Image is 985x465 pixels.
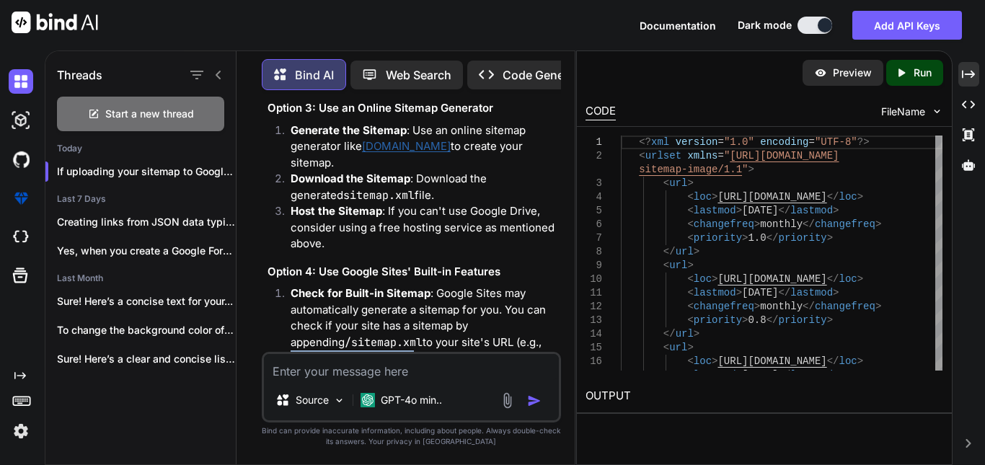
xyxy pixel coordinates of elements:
[717,273,826,285] span: [URL][DOMAIN_NAME]
[748,314,766,326] span: 0.8
[9,419,33,443] img: settings
[669,342,687,353] span: url
[687,273,693,285] span: <
[736,369,742,381] span: >
[333,394,345,407] img: Pick Models
[687,191,693,203] span: <
[857,136,870,148] span: ?>
[586,177,602,190] div: 3
[586,204,602,218] div: 5
[694,355,712,367] span: loc
[676,246,694,257] span: url
[586,136,602,149] div: 1
[839,355,857,367] span: loc
[586,314,602,327] div: 13
[291,204,382,218] strong: Host the Sitemap
[857,355,863,367] span: >
[57,323,236,337] p: To change the background color of the...
[9,186,33,211] img: premium
[687,150,717,161] span: xmlns
[586,327,602,341] div: 14
[694,369,736,381] span: lastmod
[742,205,778,216] span: [DATE]
[875,218,881,230] span: >
[742,287,778,298] span: [DATE]
[687,314,693,326] span: <
[639,150,645,161] span: <
[676,328,694,340] span: url
[291,286,430,300] strong: Check for Built-in Sitemap
[57,294,236,309] p: Sure! Here’s a concise text for your...
[586,273,602,286] div: 10
[827,273,839,285] span: </
[717,150,723,161] span: =
[640,18,716,33] button: Documentation
[712,191,717,203] span: >
[754,218,760,230] span: >
[778,287,790,298] span: </
[875,301,881,312] span: >
[815,301,875,312] span: changefreq
[9,108,33,133] img: darkAi-studio
[268,264,558,280] h3: Option 4: Use Google Sites' Built-in Features
[694,218,754,230] span: changefreq
[694,287,736,298] span: lastmod
[687,287,693,298] span: <
[760,301,803,312] span: monthly
[742,232,748,244] span: >
[57,164,236,179] p: If uploading your sitemap to Google Driv...
[663,260,669,271] span: <
[663,177,669,189] span: <
[790,369,833,381] span: lastmod
[712,355,717,367] span: >
[687,355,693,367] span: <
[724,150,730,161] span: "
[586,286,602,300] div: 11
[45,273,236,284] h2: Last Month
[57,352,236,366] p: Sure! Here’s a clear and concise list...
[345,335,423,350] code: /sitemap.xml
[57,66,102,84] h1: Threads
[645,150,681,161] span: urlset
[669,177,687,189] span: url
[663,246,676,257] span: </
[803,301,815,312] span: </
[291,172,410,185] strong: Download the Sitemap
[760,136,808,148] span: encoding
[717,355,826,367] span: [URL][DOMAIN_NAME]
[586,341,602,355] div: 15
[738,18,792,32] span: Dark mode
[694,205,736,216] span: lastmod
[724,136,754,148] span: "1.0"
[586,300,602,314] div: 12
[663,328,676,340] span: </
[586,190,602,204] div: 4
[815,218,875,230] span: changefreq
[45,143,236,154] h2: Today
[586,245,602,259] div: 8
[748,164,754,175] span: >
[809,136,815,148] span: =
[663,342,669,353] span: <
[748,232,766,244] span: 1.0
[586,355,602,368] div: 16
[586,103,616,120] div: CODE
[499,392,516,409] img: attachment
[767,314,779,326] span: </
[827,191,839,203] span: </
[586,231,602,245] div: 7
[852,11,962,40] button: Add API Keys
[639,164,742,175] span: sitemap-image/1.1
[833,205,839,216] span: >
[9,69,33,94] img: darkChat
[291,123,407,137] strong: Generate the Sitemap
[687,369,693,381] span: <
[742,164,748,175] span: "
[881,105,925,119] span: FileName
[694,273,712,285] span: loc
[790,287,833,298] span: lastmod
[833,66,872,80] p: Preview
[827,314,833,326] span: >
[687,232,693,244] span: <
[742,369,778,381] span: [DATE]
